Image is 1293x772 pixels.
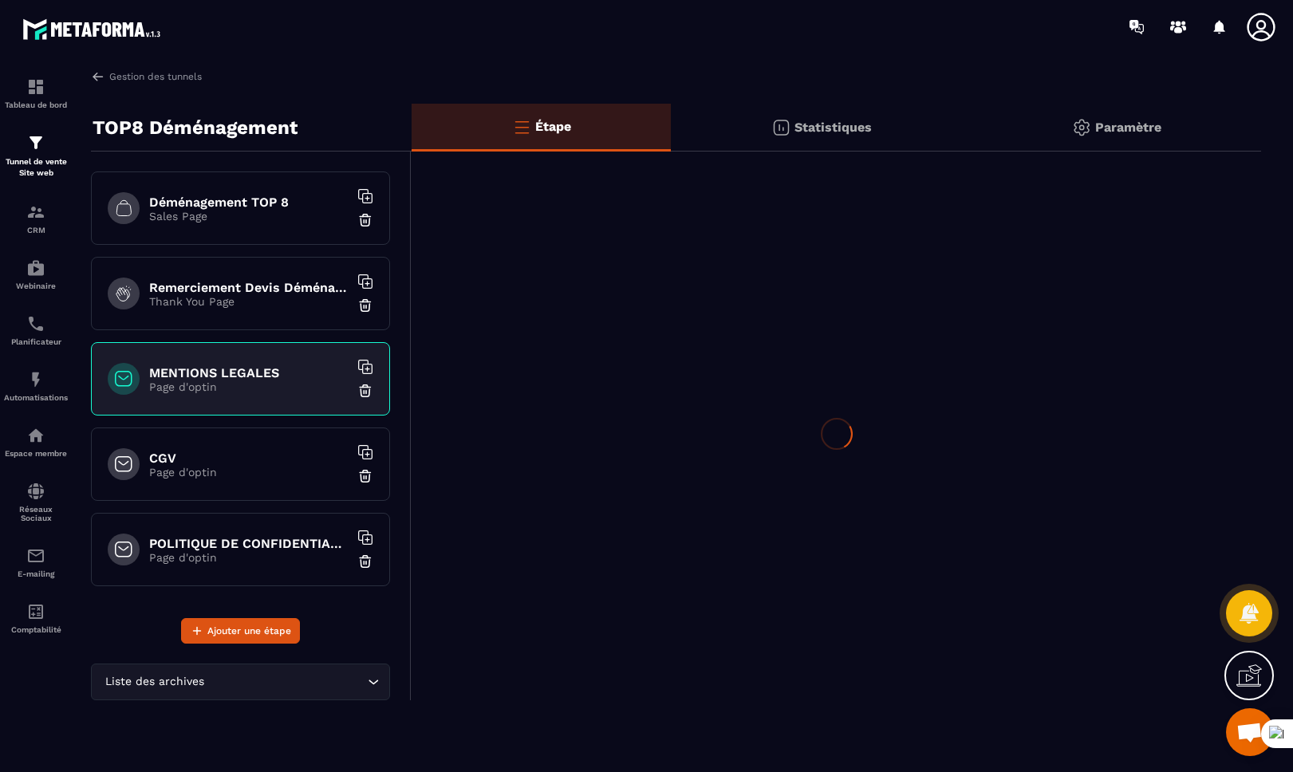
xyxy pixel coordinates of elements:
p: Page d'optin [149,466,349,479]
a: schedulerschedulerPlanificateur [4,302,68,358]
p: CRM [4,226,68,234]
img: automations [26,370,45,389]
a: automationsautomationsEspace membre [4,414,68,470]
img: trash [357,553,373,569]
img: email [26,546,45,565]
img: trash [357,468,373,484]
p: Statistiques [794,120,872,135]
a: automationsautomationsAutomatisations [4,358,68,414]
img: automations [26,258,45,278]
p: TOP8 Déménagement [93,112,298,144]
div: Search for option [91,664,390,700]
p: Thank You Page [149,295,349,308]
span: Liste des archives [101,673,207,691]
img: social-network [26,482,45,501]
img: formation [26,133,45,152]
a: social-networksocial-networkRéseaux Sociaux [4,470,68,534]
a: formationformationCRM [4,191,68,246]
button: Ajouter une étape [181,618,300,644]
img: accountant [26,602,45,621]
img: arrow [91,69,105,84]
img: bars-o.4a397970.svg [512,117,531,136]
p: Comptabilité [4,625,68,634]
div: Mở cuộc trò chuyện [1226,708,1274,756]
a: automationsautomationsWebinaire [4,246,68,302]
a: formationformationTunnel de vente Site web [4,121,68,191]
img: trash [357,383,373,399]
p: Planificateur [4,337,68,346]
input: Search for option [207,673,364,691]
p: Webinaire [4,282,68,290]
h6: MENTIONS LEGALES [149,365,349,380]
p: Automatisations [4,393,68,402]
a: formationformationTableau de bord [4,65,68,121]
img: trash [357,212,373,228]
p: Espace membre [4,449,68,458]
a: Gestion des tunnels [91,69,202,84]
img: setting-gr.5f69749f.svg [1072,118,1091,137]
span: Ajouter une étape [207,623,291,639]
p: Paramètre [1095,120,1161,135]
p: E-mailing [4,569,68,578]
h6: Déménagement TOP 8 [149,195,349,210]
img: logo [22,14,166,44]
p: Page d'optin [149,380,349,393]
p: Étape [535,119,571,134]
p: Page d'optin [149,551,349,564]
p: Tableau de bord [4,100,68,109]
img: scheduler [26,314,45,333]
a: emailemailE-mailing [4,534,68,590]
img: trash [357,297,373,313]
a: accountantaccountantComptabilité [4,590,68,646]
h6: Remerciement Devis Déménagement Top 8 [149,280,349,295]
p: Tunnel de vente Site web [4,156,68,179]
img: automations [26,426,45,445]
img: formation [26,203,45,222]
p: Réseaux Sociaux [4,505,68,522]
h6: POLITIQUE DE CONFIDENTIALITE [149,536,349,551]
h6: CGV [149,451,349,466]
img: stats.20deebd0.svg [771,118,790,137]
img: formation [26,77,45,96]
p: Sales Page [149,210,349,223]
